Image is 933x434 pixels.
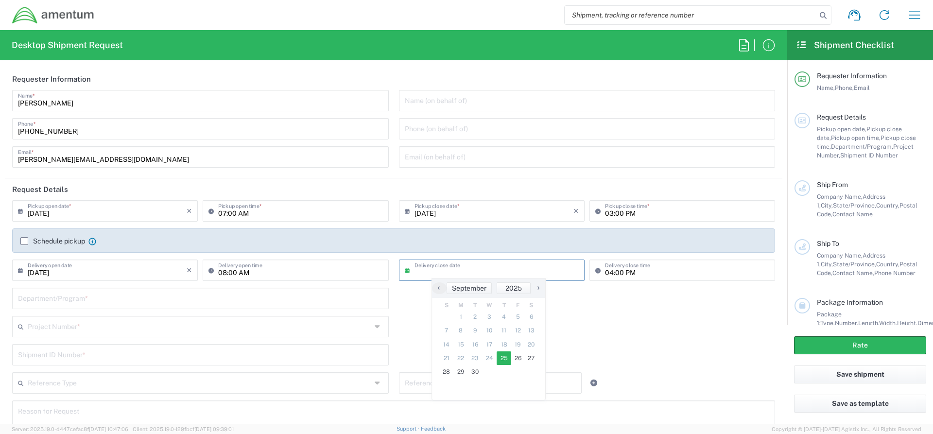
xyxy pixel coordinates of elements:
span: 2025 [505,284,522,292]
span: 18 [497,338,511,351]
span: Number, [835,319,858,327]
button: ‹ [432,282,447,294]
span: 24 [483,351,497,365]
span: 27 [524,351,538,365]
span: 13 [524,324,538,337]
span: 20 [524,338,538,351]
span: Server: 2025.19.0-d447cefac8f [12,426,128,432]
span: Package Information [817,298,883,306]
a: Add Reference [587,376,601,390]
a: Support [397,426,421,432]
span: 6 [524,310,538,324]
span: 30 [468,365,483,379]
h2: Requester Information [12,74,91,84]
span: 16 [468,338,483,351]
i: × [187,262,192,278]
button: Rate [794,336,926,354]
span: Ship From [817,181,848,189]
th: weekday [468,300,483,310]
span: › [531,282,546,294]
span: 1 [454,310,468,324]
span: City, [821,202,833,209]
span: Width, [879,319,897,327]
span: 7 [439,324,454,337]
th: weekday [483,300,497,310]
span: Height, [897,319,917,327]
i: × [187,203,192,219]
span: Name, [817,84,835,91]
span: State/Province, [833,202,876,209]
span: Company Name, [817,252,863,259]
span: 21 [439,351,454,365]
i: × [573,203,579,219]
span: Phone, [835,84,854,91]
span: [DATE] 09:39:01 [194,426,234,432]
span: Copyright © [DATE]-[DATE] Agistix Inc., All Rights Reserved [772,425,921,434]
th: weekday [511,300,525,310]
span: [DATE] 10:47:06 [89,426,128,432]
span: Country, [876,260,899,268]
span: 26 [511,351,525,365]
span: ‹ [432,282,446,294]
button: September [447,282,492,294]
span: 25 [497,351,511,365]
span: 2 [468,310,483,324]
span: 10 [483,324,497,337]
label: Schedule pickup [20,237,85,245]
span: Pickup open time, [831,134,881,141]
span: 15 [454,338,468,351]
bs-datepicker-navigation-view: ​ ​ ​ [432,282,545,294]
span: Requester Information [817,72,887,80]
span: 19 [511,338,525,351]
span: 29 [454,365,468,379]
span: 3 [483,310,497,324]
span: Country, [876,202,899,209]
span: State/Province, [833,260,876,268]
h2: Shipment Checklist [796,39,894,51]
span: 5 [511,310,525,324]
span: Contact Name, [832,269,874,277]
span: Company Name, [817,193,863,200]
bs-datepicker-container: calendar [432,278,546,400]
img: dyncorp [12,6,95,24]
input: Shipment, tracking or reference number [565,6,816,24]
span: 23 [468,351,483,365]
a: Feedback [421,426,446,432]
span: Contact Name [832,210,873,218]
th: weekday [439,300,454,310]
span: City, [821,260,833,268]
span: 9 [468,324,483,337]
span: September [452,284,486,292]
button: Save shipment [794,365,926,383]
span: 28 [439,365,454,379]
span: 12 [511,324,525,337]
button: › [531,282,545,294]
button: 2025 [497,282,531,294]
span: Package 1: [817,311,842,327]
span: 4 [497,310,511,324]
span: Client: 2025.19.0-129fbcf [133,426,234,432]
span: Email [854,84,870,91]
span: 14 [439,338,454,351]
h2: Desktop Shipment Request [12,39,123,51]
span: 8 [454,324,468,337]
span: Request Details [817,113,866,121]
span: Length, [858,319,879,327]
span: Department/Program, [831,143,893,150]
span: Ship To [817,240,839,247]
span: 22 [454,351,468,365]
span: Shipment ID Number [840,152,898,159]
button: Save as template [794,395,926,413]
th: weekday [524,300,538,310]
h2: Request Details [12,185,68,194]
th: weekday [497,300,511,310]
span: Phone Number [874,269,916,277]
span: 11 [497,324,511,337]
th: weekday [454,300,468,310]
span: Type, [820,319,835,327]
span: Pickup open date, [817,125,866,133]
span: 17 [483,338,497,351]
